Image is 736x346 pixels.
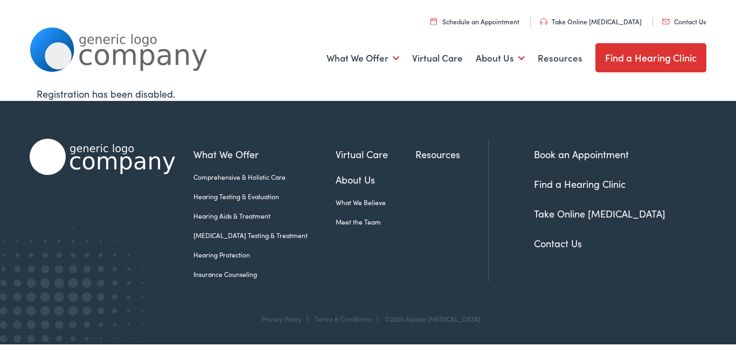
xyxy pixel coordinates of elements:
[30,139,175,175] img: Alpaca Audiology
[412,38,463,78] a: Virtual Care
[193,147,336,161] a: What We Offer
[193,269,336,279] a: Insurance Counseling
[534,147,629,161] a: Book an Appointment
[37,86,699,101] div: Registration has been disabled.
[595,43,707,72] a: Find a Hearing Clinic
[431,17,519,26] a: Schedule an Appointment
[662,17,706,26] a: Contact Us
[534,236,582,250] a: Contact Us
[193,230,336,240] a: [MEDICAL_DATA] Testing & Treatment
[662,19,670,24] img: utility icon
[336,198,416,207] a: What We Believe
[538,38,582,78] a: Resources
[336,147,416,161] a: Virtual Care
[540,18,547,25] img: utility icon
[336,172,416,187] a: About Us
[336,217,416,227] a: Meet the Team
[327,38,399,78] a: What We Offer
[379,315,481,323] div: ©2025 Alpaca [MEDICAL_DATA]
[540,17,642,26] a: Take Online [MEDICAL_DATA]
[476,38,525,78] a: About Us
[193,250,336,260] a: Hearing Protection
[534,177,626,191] a: Find a Hearing Clinic
[193,211,336,221] a: Hearing Aids & Treatment
[193,192,336,201] a: Hearing Testing & Evaluation
[261,314,302,323] a: Privacy Policy
[315,314,372,323] a: Terms & Conditions
[415,147,488,161] a: Resources
[534,207,665,220] a: Take Online [MEDICAL_DATA]
[431,18,437,25] img: utility icon
[193,172,336,182] a: Comprehensive & Holistic Care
